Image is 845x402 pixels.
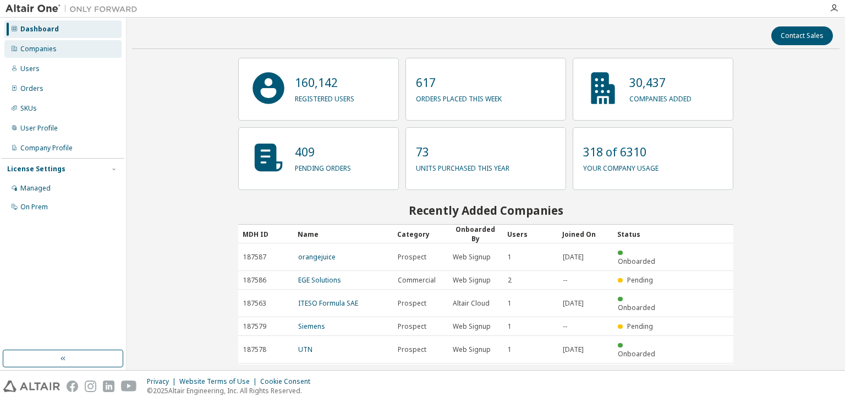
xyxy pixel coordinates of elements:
div: Users [20,64,40,73]
p: pending orders [295,160,351,173]
a: Siemens [298,322,325,331]
span: Altair Cloud [453,299,490,308]
div: On Prem [20,203,48,211]
p: © 2025 Altair Engineering, Inc. All Rights Reserved. [147,386,317,395]
div: Company Profile [20,144,73,153]
p: 30,437 [629,74,692,91]
div: Privacy [147,377,179,386]
span: [DATE] [563,253,584,262]
div: Users [507,225,553,243]
div: License Settings [7,165,65,173]
span: Web Signup [453,322,491,331]
span: 187586 [243,276,266,285]
div: Name [298,225,389,243]
div: Joined On [562,225,608,243]
p: 160,142 [295,74,354,91]
button: Contact Sales [771,26,833,45]
span: Prospect [398,299,426,308]
a: UTN [298,345,312,354]
img: youtube.svg [121,381,137,392]
div: User Profile [20,124,58,133]
span: Onboarded [618,257,655,266]
span: Web Signup [453,345,491,354]
p: 73 [416,144,509,160]
span: 187579 [243,322,266,331]
a: EGE Solutions [298,275,341,285]
img: instagram.svg [85,381,96,392]
img: linkedin.svg [103,381,114,392]
span: Web Signup [453,253,491,262]
span: Prospect [398,345,426,354]
div: Companies [20,45,57,53]
p: registered users [295,91,354,104]
span: Pending [627,275,653,285]
div: Cookie Consent [260,377,317,386]
img: Altair One [6,3,143,14]
p: units purchased this year [416,160,509,173]
span: Pending [627,322,653,331]
p: companies added [629,91,692,104]
span: -- [563,322,567,331]
span: 2 [508,276,512,285]
span: Onboarded [618,303,655,312]
p: 409 [295,144,351,160]
span: Web Signup [453,276,491,285]
span: [DATE] [563,345,584,354]
span: [DATE] [563,299,584,308]
span: Commercial [398,276,436,285]
span: 187587 [243,253,266,262]
p: 617 [416,74,502,91]
div: Onboarded By [452,225,498,243]
p: 318 of 6310 [583,144,659,160]
span: 1 [508,299,512,308]
span: 1 [508,253,512,262]
h2: Recently Added Companies [238,203,733,218]
p: your company usage [583,160,659,173]
img: facebook.svg [67,381,78,392]
a: ITESO Formula SAE [298,298,358,308]
div: Category [397,225,443,243]
div: MDH ID [243,225,289,243]
span: 1 [508,322,512,331]
div: Status [617,225,663,243]
span: Onboarded [618,349,655,358]
a: orangejuice [298,252,336,262]
span: Prospect [398,253,426,262]
span: Prospect [398,322,426,331]
img: altair_logo.svg [3,381,60,392]
div: Orders [20,84,43,93]
span: 1 [508,345,512,354]
div: Website Terms of Use [179,377,260,386]
p: orders placed this week [416,91,502,104]
div: SKUs [20,104,37,113]
span: 187578 [243,345,266,354]
div: Managed [20,184,51,193]
div: Dashboard [20,25,59,34]
span: -- [563,276,567,285]
span: 187563 [243,299,266,308]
